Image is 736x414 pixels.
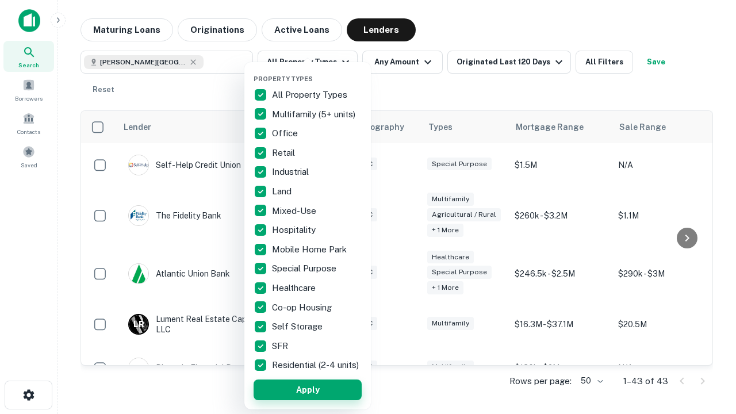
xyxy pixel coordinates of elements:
[678,322,736,377] iframe: Chat Widget
[254,75,313,82] span: Property Types
[272,301,334,315] p: Co-op Housing
[272,339,290,353] p: SFR
[272,126,300,140] p: Office
[272,204,319,218] p: Mixed-Use
[254,379,362,400] button: Apply
[272,185,294,198] p: Land
[272,281,318,295] p: Healthcare
[272,243,349,256] p: Mobile Home Park
[272,108,358,121] p: Multifamily (5+ units)
[272,146,297,160] p: Retail
[272,165,311,179] p: Industrial
[272,262,339,275] p: Special Purpose
[272,223,318,237] p: Hospitality
[272,358,361,372] p: Residential (2-4 units)
[272,320,325,333] p: Self Storage
[272,88,350,102] p: All Property Types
